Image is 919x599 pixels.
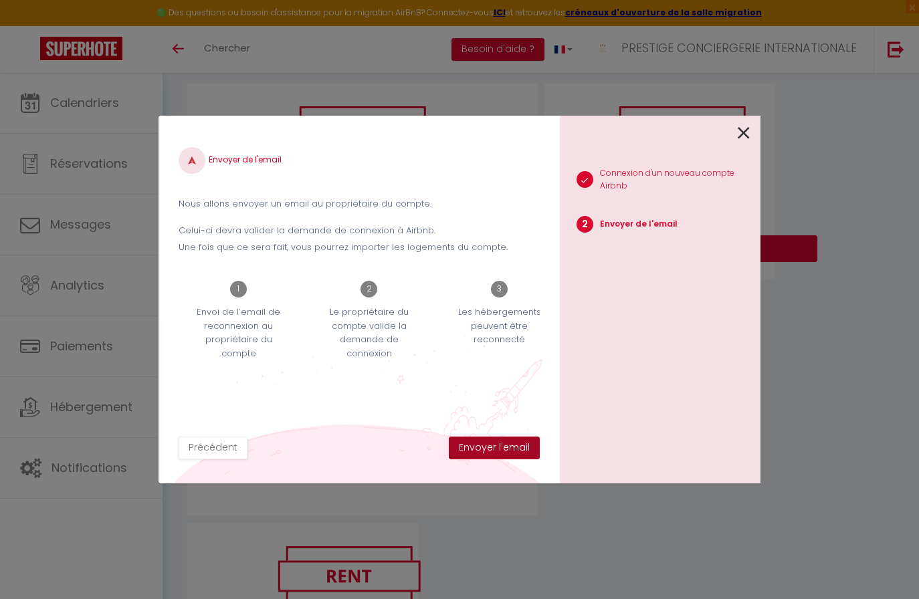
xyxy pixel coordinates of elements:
[449,437,540,459] button: Envoyer l'email
[600,167,761,193] p: Connexion d'un nouveau compte Airbnb
[179,147,540,174] h4: Envoyer de l'email
[491,281,508,297] span: 3
[318,306,421,360] p: Le propriétaire du compte valide la demande de connexion
[179,437,247,459] button: Précédent
[179,241,540,254] p: Une fois que ce sera fait, vous pourrez importer les logements du compte.
[187,306,290,360] p: Envoi de l’email de reconnexion au propriétaire du compte
[230,281,247,297] span: 1
[600,218,678,231] p: Envoyer de l'email
[179,224,540,237] p: Celui-ci devra valider la demande de connexion à Airbnb.
[361,281,377,297] span: 2
[448,306,551,346] p: Les hébergements peuvent être reconnecté
[577,216,593,233] span: 2
[11,5,51,45] button: Ouvrir le widget de chat LiveChat
[179,197,540,211] p: Nous allons envoyer un email au propriétaire du compte.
